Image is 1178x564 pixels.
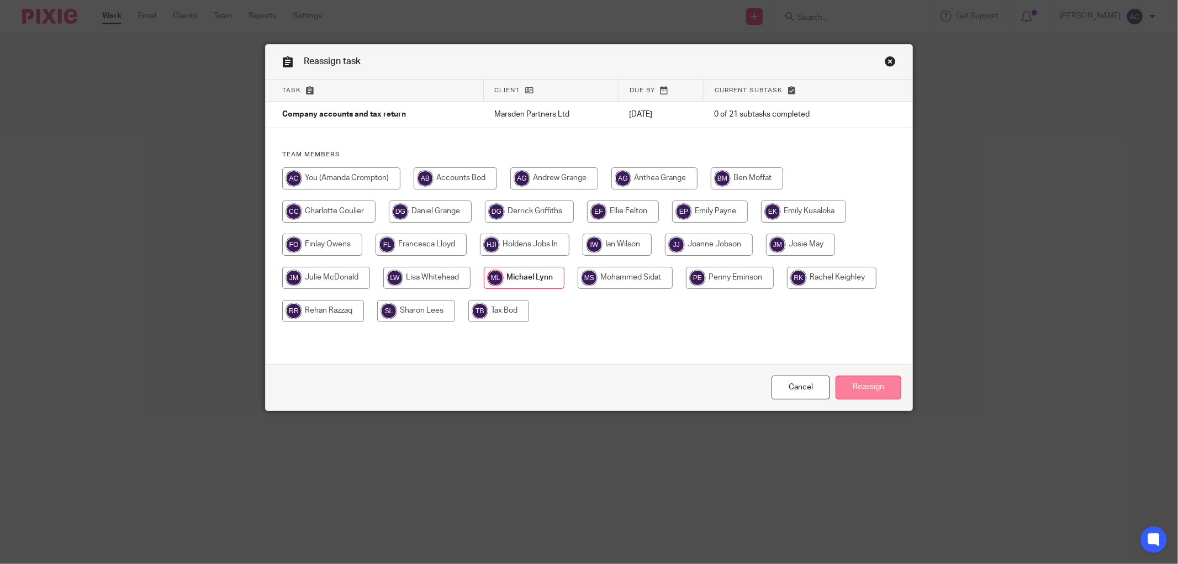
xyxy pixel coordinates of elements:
[772,376,830,399] a: Close this dialog window
[494,109,607,120] p: Marsden Partners Ltd
[630,87,655,93] span: Due by
[629,109,692,120] p: [DATE]
[885,56,896,71] a: Close this dialog window
[836,376,901,399] input: Reassign
[282,111,406,119] span: Company accounts and tax return
[703,102,867,128] td: 0 of 21 subtasks completed
[715,87,783,93] span: Current subtask
[495,87,520,93] span: Client
[304,57,361,66] span: Reassign task
[282,87,301,93] span: Task
[282,150,896,159] h4: Team members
